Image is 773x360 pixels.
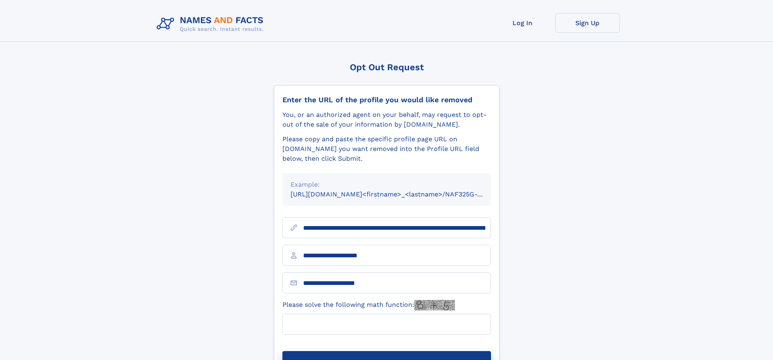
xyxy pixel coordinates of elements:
a: Log In [490,13,555,33]
small: [URL][DOMAIN_NAME]<firstname>_<lastname>/NAF325G-xxxxxxxx [291,190,506,198]
div: Enter the URL of the profile you would like removed [282,95,491,104]
div: You, or an authorized agent on your behalf, may request to opt-out of the sale of your informatio... [282,110,491,129]
div: Please copy and paste the specific profile page URL on [DOMAIN_NAME] you want removed into the Pr... [282,134,491,164]
div: Opt Out Request [274,62,500,72]
img: Logo Names and Facts [153,13,270,35]
label: Please solve the following math function: [282,300,455,310]
div: Example: [291,180,483,190]
a: Sign Up [555,13,620,33]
